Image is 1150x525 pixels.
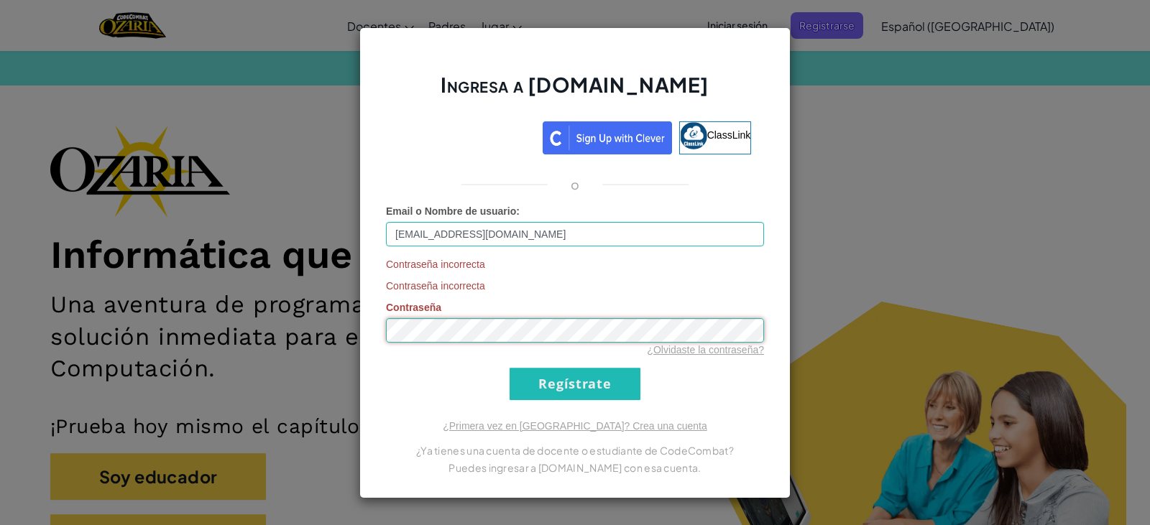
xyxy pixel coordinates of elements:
p: Puedes ingresar a [DOMAIN_NAME] con esa cuenta. [386,459,764,476]
img: classlink-logo-small.png [680,122,707,149]
a: ¿Primera vez en [GEOGRAPHIC_DATA]? Crea una cuenta [443,420,707,432]
iframe: Botón de Acceder con Google [392,120,543,152]
img: clever_sso_button@2x.png [543,121,672,154]
a: ¿Olvidaste la contraseña? [647,344,764,356]
span: ClassLink [707,129,751,140]
p: o [571,176,579,193]
span: Contraseña [386,302,441,313]
label: : [386,204,520,218]
p: ¿Ya tienes una cuenta de docente o estudiante de CodeCombat? [386,442,764,459]
span: Email o Nombre de usuario [386,205,516,217]
span: Contraseña incorrecta [386,279,764,293]
input: Regístrate [510,368,640,400]
span: Contraseña incorrecta [386,257,764,271]
h2: Ingresa a [DOMAIN_NAME] [386,71,764,113]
